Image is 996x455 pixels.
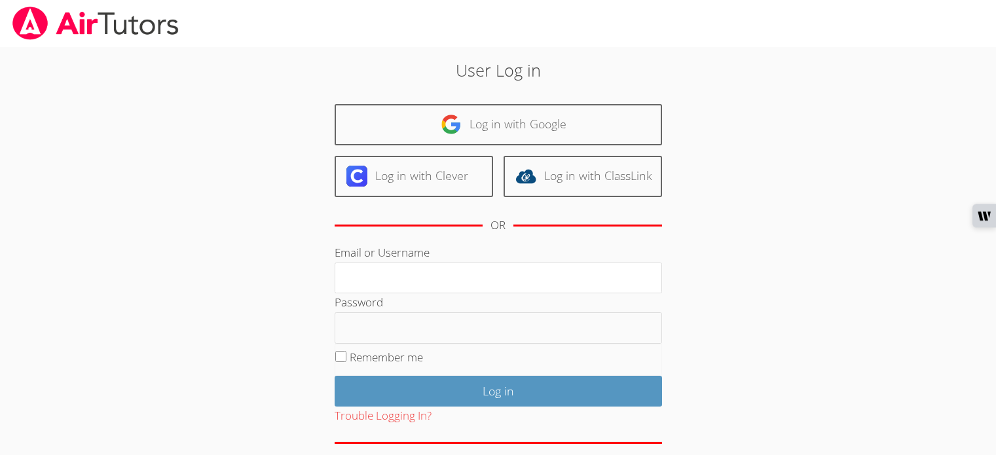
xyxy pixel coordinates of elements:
[490,216,506,235] div: OR
[335,104,662,145] a: Log in with Google
[504,156,662,197] a: Log in with ClassLink
[515,166,536,187] img: classlink-logo-d6bb404cc1216ec64c9a2012d9dc4662098be43eaf13dc465df04b49fa7ab582.svg
[441,114,462,135] img: google-logo-50288ca7cdecda66e5e0955fdab243c47b7ad437acaf1139b6f446037453330a.svg
[229,58,767,82] h2: User Log in
[335,156,493,197] a: Log in with Clever
[11,7,180,40] img: airtutors_banner-c4298cdbf04f3fff15de1276eac7730deb9818008684d7c2e4769d2f7ddbe033.png
[335,376,662,407] input: Log in
[335,407,432,426] button: Trouble Logging In?
[350,350,423,365] label: Remember me
[335,245,430,260] label: Email or Username
[346,166,367,187] img: clever-logo-6eab21bc6e7a338710f1a6ff85c0baf02591cd810cc4098c63d3a4b26e2feb20.svg
[335,295,383,310] label: Password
